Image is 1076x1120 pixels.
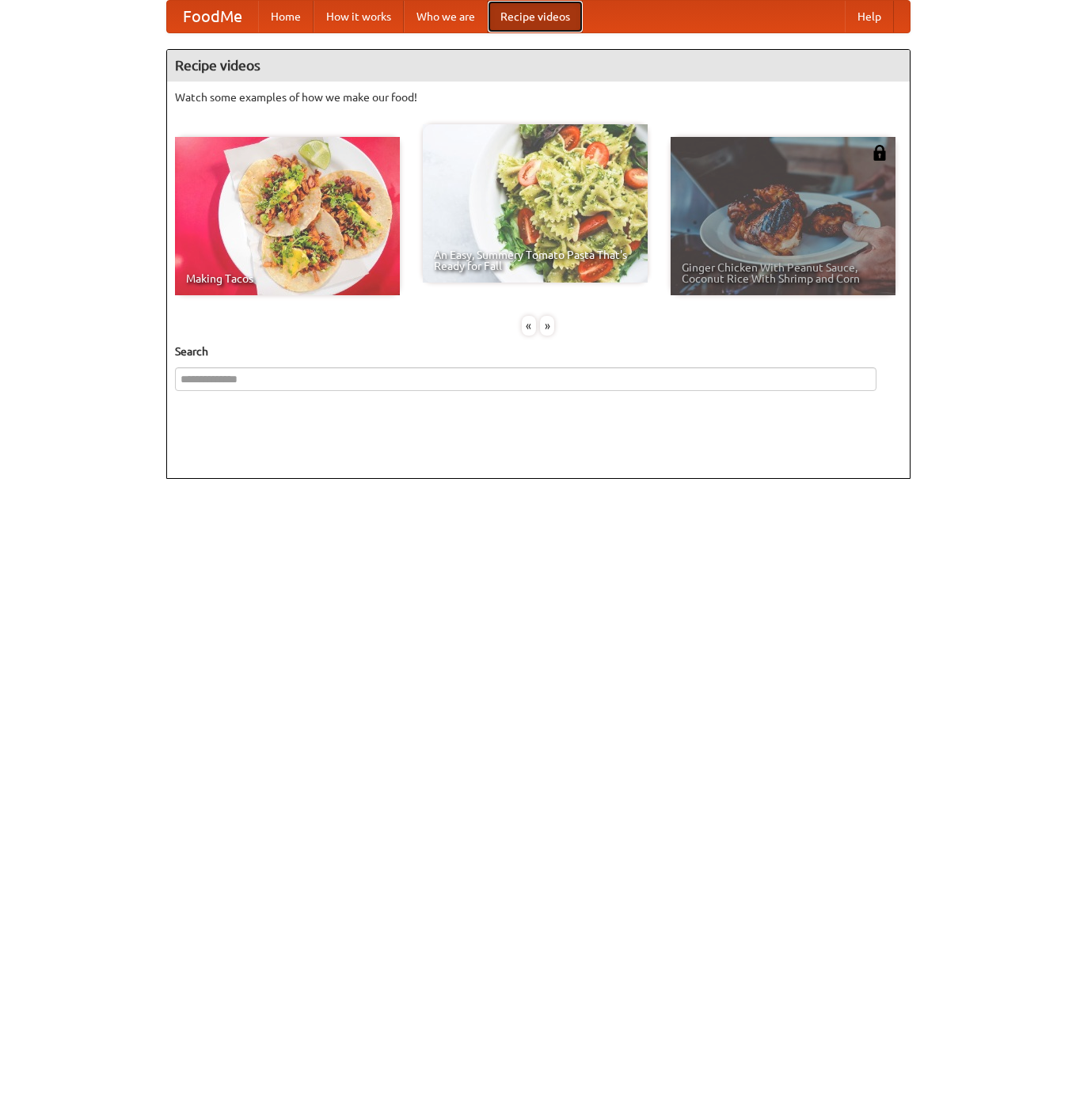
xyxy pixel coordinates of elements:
a: How it works [314,1,404,32]
a: Who we are [404,1,488,32]
p: Watch some examples of how we make our food! [175,89,902,105]
a: Home [258,1,314,32]
span: An Easy, Summery Tomato Pasta That's Ready for Fall [434,249,637,271]
h5: Search [175,344,902,359]
a: An Easy, Summery Tomato Pasta That's Ready for Fall [423,124,648,283]
div: « [522,316,536,336]
span: Making Tacos [186,273,389,284]
a: Making Tacos [175,137,400,295]
a: Help [845,1,894,32]
div: » [540,316,554,336]
a: FoodMe [167,1,258,32]
img: 483408.png [872,145,888,161]
h4: Recipe videos [167,50,910,82]
a: Recipe videos [488,1,583,32]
